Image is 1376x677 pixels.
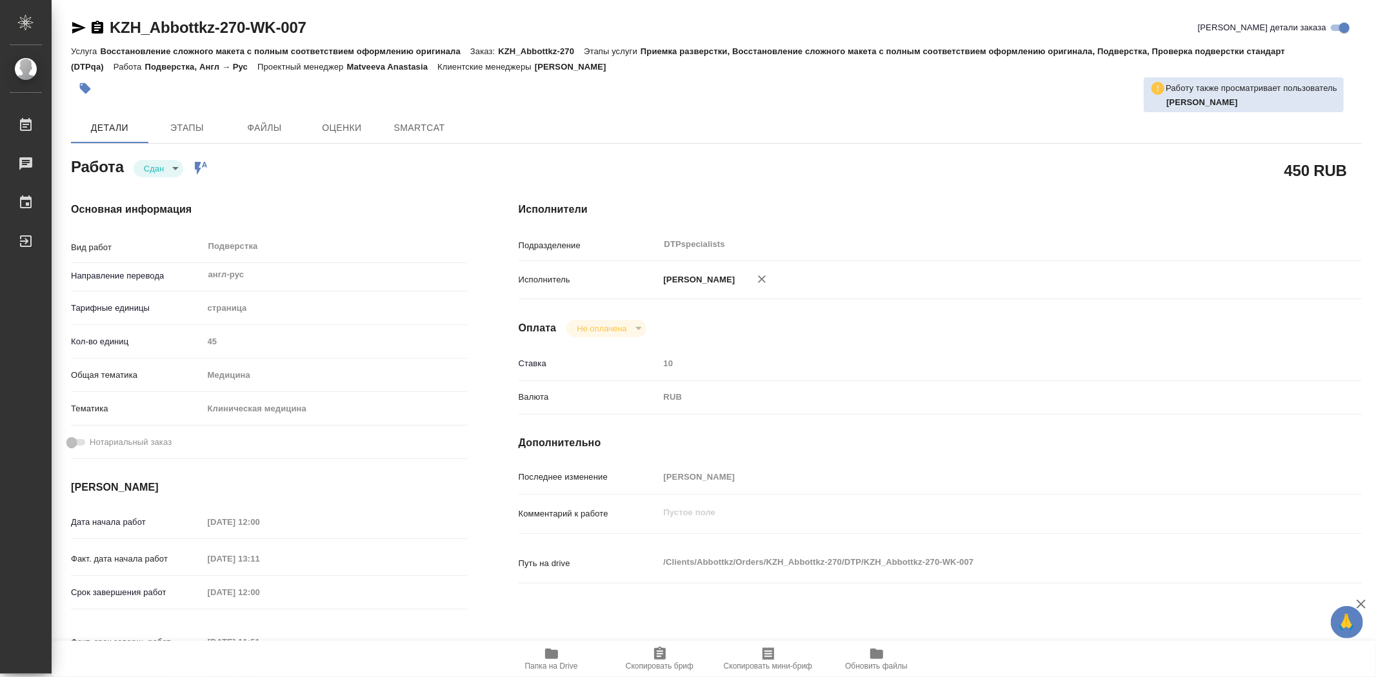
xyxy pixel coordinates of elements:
[519,273,659,286] p: Исполнитель
[748,265,776,293] button: Удалить исполнителя
[203,549,316,568] input: Пустое поле
[437,62,535,72] p: Клиентские менеджеры
[71,553,203,565] p: Факт. дата начала работ
[714,641,823,677] button: Скопировать мини-бриф
[90,20,105,35] button: Скопировать ссылку
[203,513,316,531] input: Пустое поле
[134,160,183,177] div: Сдан
[470,46,498,56] p: Заказ:
[519,435,1362,451] h4: Дополнительно
[525,662,578,671] span: Папка на Drive
[388,120,450,136] span: SmartCat
[257,62,346,72] p: Проектный менеджер
[845,662,908,671] span: Обновить файлы
[659,551,1291,573] textarea: /Clients/Abbottkz/Orders/KZH_Abbottkz-270/DTP/KZH_Abbottkz-270-WK-007
[71,202,467,217] h4: Основная информация
[519,471,659,484] p: Последнее изменение
[347,62,438,72] p: Matveeva Anastasia
[71,20,86,35] button: Скопировать ссылку для ЯМессенджера
[659,386,1291,408] div: RUB
[519,357,659,370] p: Ставка
[71,402,203,415] p: Тематика
[566,320,646,337] div: Сдан
[71,302,203,315] p: Тарифные единицы
[110,19,306,36] a: KZH_Abbottkz-270-WK-007
[724,662,812,671] span: Скопировать мини-бриф
[90,436,172,449] span: Нотариальный заказ
[203,297,467,319] div: страница
[519,320,557,336] h4: Оплата
[535,62,616,72] p: [PERSON_NAME]
[71,480,467,495] h4: [PERSON_NAME]
[234,120,295,136] span: Файлы
[203,332,467,351] input: Пустое поле
[606,641,714,677] button: Скопировать бриф
[71,516,203,529] p: Дата начала работ
[156,120,218,136] span: Этапы
[1166,97,1238,107] b: [PERSON_NAME]
[573,323,630,334] button: Не оплачена
[71,369,203,382] p: Общая тематика
[1166,96,1337,109] p: Чулец Елена
[1331,606,1363,638] button: 🙏
[71,241,203,254] p: Вид работ
[659,354,1291,373] input: Пустое поле
[203,364,467,386] div: Медицина
[497,641,606,677] button: Папка на Drive
[1166,82,1337,95] p: Работу также просматривает пользователь
[203,583,316,602] input: Пустое поле
[140,163,168,174] button: Сдан
[114,62,145,72] p: Работа
[1336,609,1358,636] span: 🙏
[79,120,141,136] span: Детали
[626,662,693,671] span: Скопировать бриф
[311,120,373,136] span: Оценки
[71,636,203,649] p: Факт. срок заверш. работ
[519,239,659,252] p: Подразделение
[584,46,641,56] p: Этапы услуги
[659,467,1291,486] input: Пустое поле
[145,62,257,72] p: Подверстка, Англ → Рус
[100,46,470,56] p: Восстановление сложного макета с полным соответствием оформлению оригинала
[71,335,203,348] p: Кол-во единиц
[71,74,99,103] button: Добавить тэг
[498,46,584,56] p: KZH_Abbottkz-270
[71,46,1285,72] p: Приемка разверстки, Восстановление сложного макета с полным соответствием оформлению оригинала, П...
[71,586,203,599] p: Срок завершения работ
[519,557,659,570] p: Путь на drive
[823,641,931,677] button: Обновить файлы
[71,270,203,282] p: Направление перевода
[1284,159,1347,181] h2: 450 RUB
[203,398,467,420] div: Клиническая медицина
[1198,21,1326,34] span: [PERSON_NAME] детали заказа
[71,46,100,56] p: Услуга
[71,154,124,177] h2: Работа
[519,507,659,520] p: Комментарий к работе
[659,273,735,286] p: [PERSON_NAME]
[519,202,1362,217] h4: Исполнители
[519,391,659,404] p: Валюта
[203,633,316,651] input: Пустое поле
